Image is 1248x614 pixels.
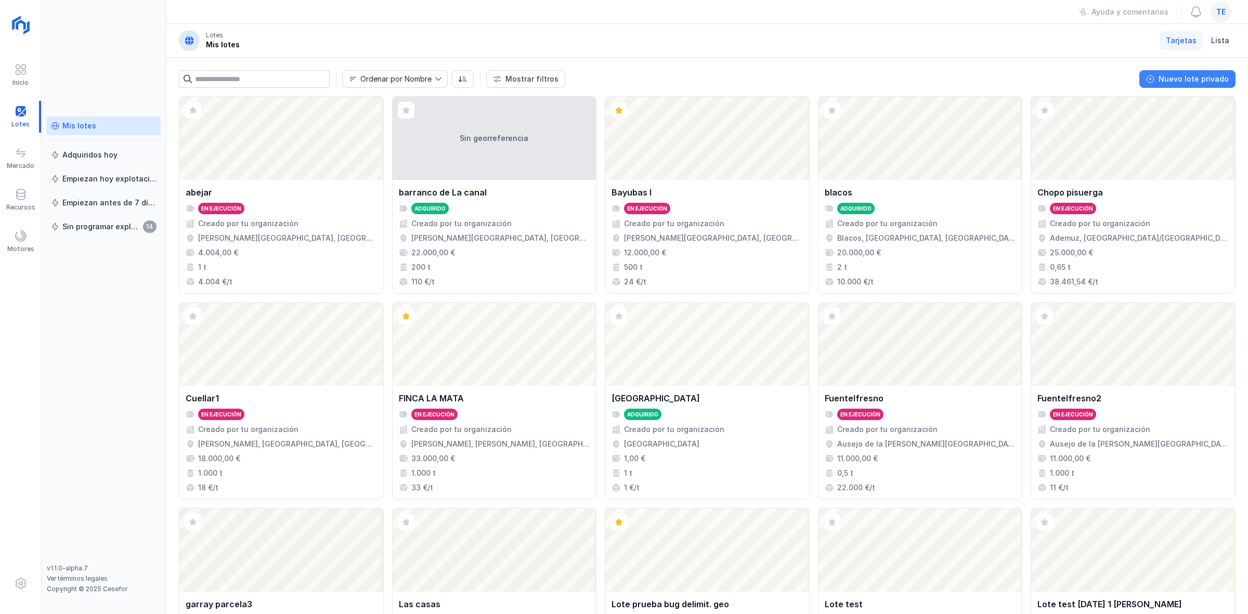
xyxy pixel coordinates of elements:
[837,453,878,464] div: 11.000,00 €
[62,150,118,160] div: Adquiridos hoy
[399,186,487,199] div: barranco de La canal
[186,598,252,610] div: garray parcela3
[612,186,652,199] div: Bayubas I
[1050,482,1069,493] div: 11 €/t
[393,97,596,180] div: Sin georreferencia
[62,121,96,131] div: Mis lotes
[1037,392,1101,404] div: Fuentelfresno2
[143,220,157,233] span: 14
[392,302,597,500] a: FINCA LA MATAEn ejecuciónCreado por tu organización[PERSON_NAME], [PERSON_NAME], [GEOGRAPHIC_DATA...
[411,247,455,258] div: 22.000,00 €
[1050,277,1098,287] div: 38.461,54 €/t
[624,262,643,272] div: 500 t
[414,411,454,418] div: En ejecución
[486,70,565,88] button: Mostrar filtros
[198,482,218,493] div: 18 €/t
[179,96,384,294] a: abejarEn ejecuciónCreado por tu organización[PERSON_NAME][GEOGRAPHIC_DATA], [GEOGRAPHIC_DATA], [G...
[624,233,803,243] div: [PERSON_NAME][GEOGRAPHIC_DATA], [GEOGRAPHIC_DATA], [GEOGRAPHIC_DATA]
[1037,598,1182,610] div: Lote test [DATE] 1 [PERSON_NAME]
[411,218,512,229] div: Creado por tu organización
[624,277,646,287] div: 24 €/t
[201,411,241,418] div: En ejecución
[837,233,1016,243] div: Blacos, [GEOGRAPHIC_DATA], [GEOGRAPHIC_DATA], [GEOGRAPHIC_DATA]
[627,205,667,212] div: En ejecución
[414,205,446,212] div: Adquirido
[1050,218,1150,229] div: Creado por tu organización
[47,574,108,582] a: Ver términos legales
[198,453,240,464] div: 18.000,00 €
[47,116,161,135] a: Mis lotes
[179,302,384,500] a: Cuellar1En ejecuciónCreado por tu organización[PERSON_NAME], [GEOGRAPHIC_DATA], [GEOGRAPHIC_DATA]...
[12,79,29,87] div: Inicio
[624,424,724,435] div: Creado por tu organización
[612,598,729,610] div: Lote prueba bug delimit. geo
[1211,35,1229,46] span: Lista
[627,411,658,418] div: Adquirido
[1166,35,1197,46] span: Tarjetas
[47,193,161,212] a: Empiezan antes de 7 días
[505,74,558,84] div: Mostrar filtros
[837,247,881,258] div: 20.000,00 €
[1050,233,1229,243] div: Ademuz, [GEOGRAPHIC_DATA]/[GEOGRAPHIC_DATA], [GEOGRAPHIC_DATA], [GEOGRAPHIC_DATA]
[411,439,590,449] div: [PERSON_NAME], [PERSON_NAME], [GEOGRAPHIC_DATA], [GEOGRAPHIC_DATA]
[825,598,863,610] div: Lote test
[1050,439,1229,449] div: Ausejo de la [PERSON_NAME][GEOGRAPHIC_DATA], [GEOGRAPHIC_DATA], [GEOGRAPHIC_DATA]
[7,245,34,253] div: Motores
[198,218,298,229] div: Creado por tu organización
[411,453,455,464] div: 33.000,00 €
[8,12,34,38] img: logoRight.svg
[411,468,436,478] div: 1.000 t
[198,247,238,258] div: 4.004,00 €
[1050,468,1074,478] div: 1.000 t
[399,392,464,404] div: FINCA LA MATA
[186,186,212,199] div: abejar
[1159,74,1229,84] div: Nuevo lote privado
[837,468,853,478] div: 0,5 t
[1050,453,1090,464] div: 11.000,00 €
[605,302,810,500] a: [GEOGRAPHIC_DATA]AdquiridoCreado por tu organización[GEOGRAPHIC_DATA]1,00 €1 t1 €/t
[1091,7,1168,17] div: Ayuda y comentarios
[837,262,847,272] div: 2 t
[47,169,161,188] a: Empiezan hoy explotación
[840,205,872,212] div: Adquirido
[1050,247,1093,258] div: 25.000,00 €
[62,221,140,232] div: Sin programar explotación
[198,277,232,287] div: 4.004 €/t
[818,96,1023,294] a: blacosAdquiridoCreado por tu organizaciónBlacos, [GEOGRAPHIC_DATA], [GEOGRAPHIC_DATA], [GEOGRAPHI...
[840,411,880,418] div: En ejecución
[1050,262,1071,272] div: 0,65 t
[411,262,431,272] div: 200 t
[837,424,938,435] div: Creado por tu organización
[1031,96,1236,294] a: Chopo pisuergaEn ejecuciónCreado por tu organizaciónAdemuz, [GEOGRAPHIC_DATA]/[GEOGRAPHIC_DATA], ...
[392,96,597,294] a: Sin georreferenciabarranco de La canalAdquiridoCreado por tu organización[PERSON_NAME][GEOGRAPHIC...
[7,162,34,170] div: Mercado
[612,392,700,404] div: [GEOGRAPHIC_DATA]
[198,468,223,478] div: 1.000 t
[1053,411,1093,418] div: En ejecución
[1139,70,1236,88] button: Nuevo lote privado
[6,203,35,212] div: Recursos
[837,482,875,493] div: 22.000 €/t
[624,468,632,478] div: 1 t
[1216,7,1226,17] span: te
[343,71,435,87] span: Nombre
[411,233,590,243] div: [PERSON_NAME][GEOGRAPHIC_DATA], [GEOGRAPHIC_DATA], [GEOGRAPHIC_DATA], [GEOGRAPHIC_DATA], [GEOGRAP...
[411,424,512,435] div: Creado por tu organización
[624,482,640,493] div: 1 €/t
[62,198,157,208] div: Empiezan antes de 7 días
[360,75,432,83] div: Ordenar por Nombre
[186,392,219,404] div: Cuellar1
[399,598,440,610] div: Las casas
[1160,31,1203,50] a: Tarjetas
[198,233,377,243] div: [PERSON_NAME][GEOGRAPHIC_DATA], [GEOGRAPHIC_DATA], [GEOGRAPHIC_DATA]
[1072,3,1175,21] button: Ayuda y comentarios
[47,217,161,236] a: Sin programar explotación14
[1053,205,1093,212] div: En ejecución
[605,96,810,294] a: Bayubas IEn ejecuciónCreado por tu organización[PERSON_NAME][GEOGRAPHIC_DATA], [GEOGRAPHIC_DATA],...
[825,186,852,199] div: blacos
[47,585,161,593] div: Copyright © 2025 Cesefor
[837,218,938,229] div: Creado por tu organización
[1037,186,1103,199] div: Chopo pisuerga
[1205,31,1236,50] a: Lista
[198,439,377,449] div: [PERSON_NAME], [GEOGRAPHIC_DATA], [GEOGRAPHIC_DATA], [GEOGRAPHIC_DATA]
